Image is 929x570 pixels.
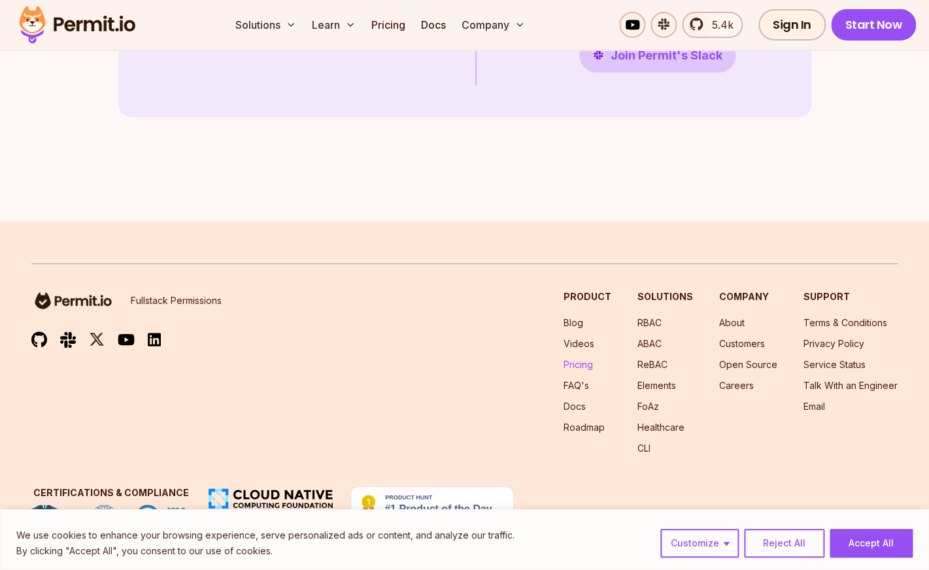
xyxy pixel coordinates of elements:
[803,359,866,370] a: Service Status
[31,290,115,311] img: logo
[719,317,745,328] a: About
[637,359,667,370] a: ReBAC
[579,39,735,73] a: Join Permit's Slack
[456,12,530,38] button: Company
[416,12,451,38] a: Docs
[131,294,222,307] p: Fullstack Permissions
[682,12,743,38] a: 5.4k
[744,529,824,558] button: Reject All
[230,12,301,38] button: Solutions
[564,359,593,370] a: Pricing
[803,338,864,349] a: Privacy Policy
[307,12,361,38] button: Learn
[90,505,119,528] img: ISO
[637,317,662,328] a: RBAC
[350,486,514,522] img: Permit.io - Never build permissions again | Product Hunt
[13,3,141,47] img: Permit logo
[564,338,594,349] a: Videos
[16,543,515,559] p: By clicking "Accept All", you consent to our use of cookies.
[719,290,777,303] h3: Company
[719,338,765,349] a: Customers
[719,359,777,370] a: Open Source
[118,332,135,347] img: youtube
[16,528,515,543] p: We use cookies to enhance your browsing experience, serve personalized ads or content, and analyz...
[564,401,586,412] a: Docs
[366,12,411,38] a: Pricing
[660,529,739,558] button: Customize
[637,401,659,412] a: FoAz
[758,9,826,41] a: Sign In
[803,290,898,303] h3: Support
[31,486,191,499] h3: Certifications & Compliance
[637,338,662,349] a: ABAC
[135,505,191,528] img: SOC
[637,290,693,303] h3: Solutions
[31,505,75,528] img: HIPAA
[831,9,917,41] a: Start Now
[60,331,76,348] img: slack
[704,17,734,33] span: 5.4k
[564,317,583,328] a: Blog
[564,380,589,391] a: FAQ's
[89,331,105,348] img: twitter
[637,380,676,391] a: Elements
[830,529,913,558] button: Accept All
[148,332,161,347] img: linkedin
[637,422,684,433] a: Healthcare
[719,380,754,391] a: Careers
[564,422,605,433] a: Roadmap
[803,317,887,328] a: Terms & Conditions
[803,401,825,412] a: Email
[803,380,898,391] a: Talk With an Engineer
[637,443,650,454] a: CLI
[564,290,611,303] h3: Product
[31,331,47,348] img: github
